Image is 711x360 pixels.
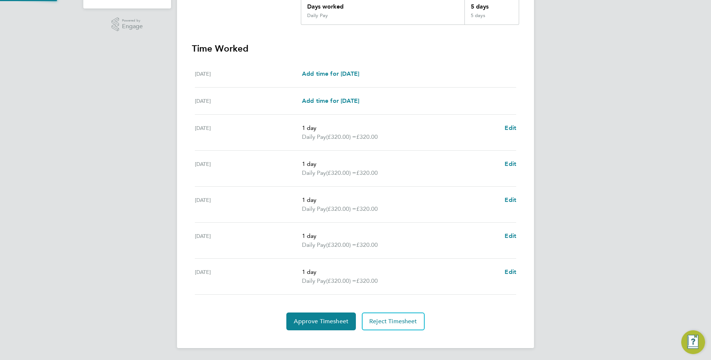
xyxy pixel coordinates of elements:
[195,268,302,285] div: [DATE]
[122,17,143,24] span: Powered by
[307,13,328,19] div: Daily Pay
[326,205,356,212] span: (£320.00) =
[505,268,516,276] a: Edit
[195,196,302,213] div: [DATE]
[505,196,516,203] span: Edit
[356,277,378,284] span: £320.00
[302,240,326,249] span: Daily Pay
[505,268,516,275] span: Edit
[505,196,516,204] a: Edit
[326,169,356,176] span: (£320.00) =
[302,69,359,78] a: Add time for [DATE]
[294,318,348,325] span: Approve Timesheet
[112,17,143,32] a: Powered byEngage
[302,160,499,168] p: 1 day
[195,232,302,249] div: [DATE]
[302,232,499,240] p: 1 day
[195,69,302,78] div: [DATE]
[505,160,516,167] span: Edit
[302,196,499,204] p: 1 day
[302,276,326,285] span: Daily Pay
[302,124,499,132] p: 1 day
[286,312,356,330] button: Approve Timesheet
[356,169,378,176] span: £320.00
[302,97,359,104] span: Add time for [DATE]
[356,241,378,248] span: £320.00
[356,133,378,140] span: £320.00
[326,133,356,140] span: (£320.00) =
[195,124,302,141] div: [DATE]
[369,318,417,325] span: Reject Timesheet
[195,96,302,105] div: [DATE]
[302,132,326,141] span: Daily Pay
[326,277,356,284] span: (£320.00) =
[356,205,378,212] span: £320.00
[122,23,143,30] span: Engage
[505,232,516,240] a: Edit
[302,268,499,276] p: 1 day
[302,168,326,177] span: Daily Pay
[192,43,519,55] h3: Time Worked
[302,204,326,213] span: Daily Pay
[505,232,516,239] span: Edit
[681,330,705,354] button: Engage Resource Center
[302,96,359,105] a: Add time for [DATE]
[505,124,516,132] a: Edit
[505,124,516,131] span: Edit
[302,70,359,77] span: Add time for [DATE]
[195,160,302,177] div: [DATE]
[505,160,516,168] a: Edit
[362,312,425,330] button: Reject Timesheet
[464,13,519,24] div: 5 days
[326,241,356,248] span: (£320.00) =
